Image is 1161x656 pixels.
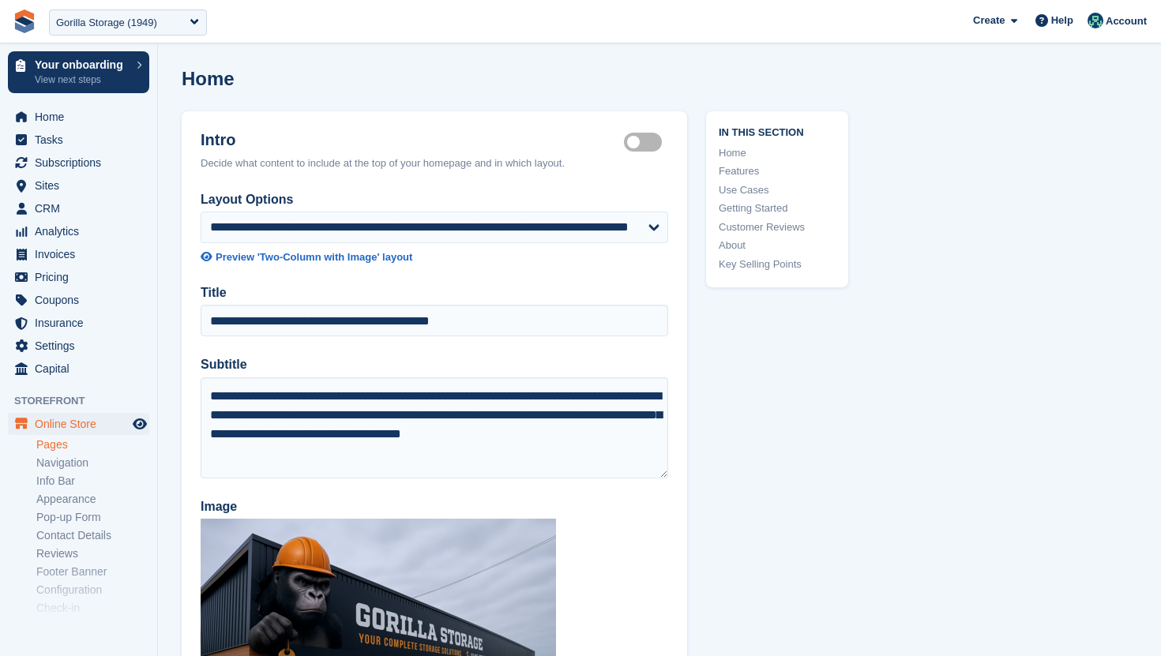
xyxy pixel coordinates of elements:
a: Info Bar [36,474,149,489]
span: Insurance [35,312,130,334]
span: Tasks [35,129,130,151]
span: Sites [35,174,130,197]
label: Hero section active [624,141,668,144]
img: stora-icon-8386f47178a22dfd0bd8f6a31ec36ba5ce8667c1dd55bd0f319d3a0aa187defe.svg [13,9,36,33]
a: Your onboarding View next steps [8,51,149,93]
a: About [719,238,836,253]
a: Pages [36,437,149,452]
p: View next steps [35,73,129,87]
a: menu [8,243,149,265]
a: Booking form links [36,619,149,634]
div: Gorilla Storage (1949) [56,15,157,31]
a: menu [8,266,149,288]
span: Account [1106,13,1147,29]
span: Help [1051,13,1073,28]
a: menu [8,358,149,380]
a: Key Selling Points [719,257,836,272]
span: Online Store [35,413,130,435]
a: Check-in [36,601,149,616]
span: Settings [35,335,130,357]
label: Layout Options [201,190,668,209]
a: menu [8,106,149,128]
a: menu [8,220,149,242]
a: Appearance [36,492,149,507]
a: Preview store [130,414,149,433]
span: Invoices [35,243,130,265]
a: Configuration [36,583,149,598]
a: menu [8,129,149,151]
a: Contact Details [36,528,149,543]
p: Your onboarding [35,59,129,70]
span: Subscriptions [35,152,130,174]
a: Preview 'Two-Column with Image' layout [201,249,668,265]
span: Storefront [14,393,157,409]
img: Jennifer Ofodile [1088,13,1103,28]
h1: Home [182,68,235,89]
a: Footer Banner [36,564,149,579]
a: Customer Reviews [719,219,836,235]
label: Subtitle [201,355,668,374]
span: Capital [35,358,130,380]
a: menu [8,312,149,334]
a: menu [8,174,149,197]
a: menu [8,289,149,311]
span: In this section [719,124,836,139]
span: Home [35,106,130,128]
a: menu [8,413,149,435]
a: Reviews [36,546,149,561]
a: Home [719,145,836,161]
span: Create [973,13,1005,28]
a: Navigation [36,455,149,470]
a: menu [8,152,149,174]
span: Coupons [35,289,130,311]
label: Title [201,283,668,302]
a: Getting Started [719,201,836,216]
a: menu [8,335,149,357]
div: Decide what content to include at the top of your homepage and in which layout. [201,156,668,171]
span: CRM [35,197,130,219]
label: Image [201,497,668,516]
div: Preview 'Two-Column with Image' layout [216,249,412,265]
a: Pop-up Form [36,510,149,525]
a: menu [8,197,149,219]
span: Analytics [35,220,130,242]
a: Features [719,163,836,179]
a: Use Cases [719,182,836,198]
h2: Intro [201,130,624,149]
span: Pricing [35,266,130,288]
